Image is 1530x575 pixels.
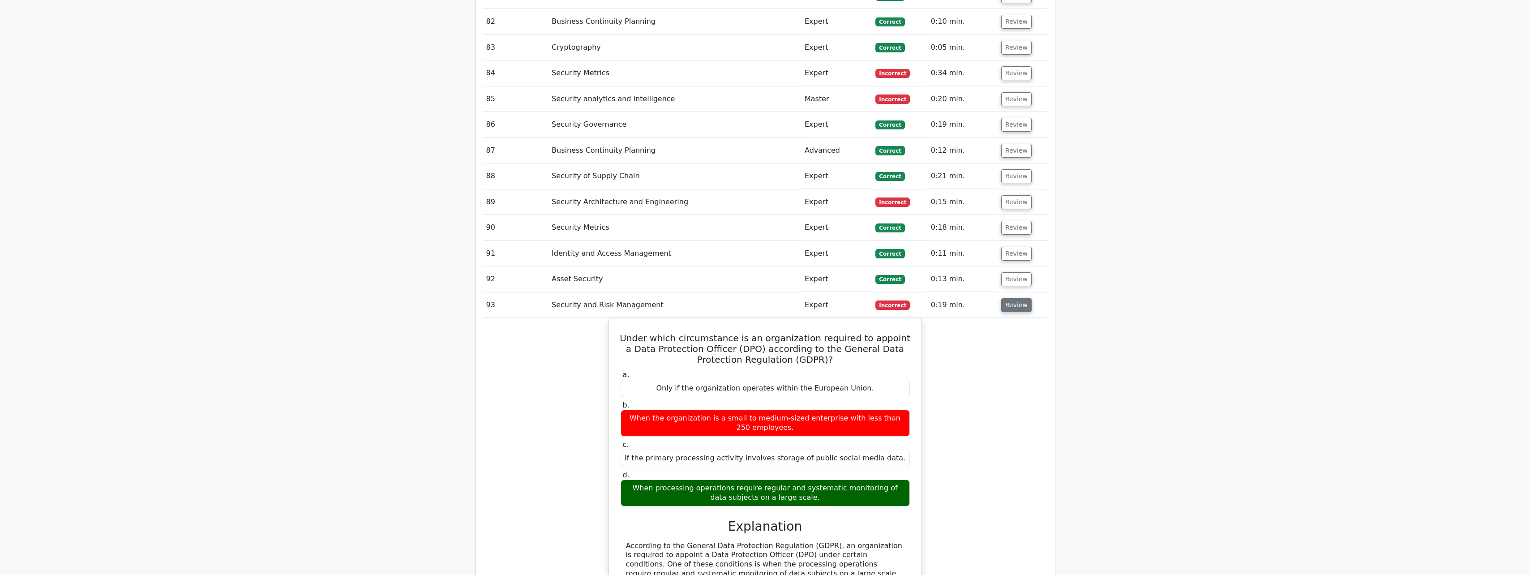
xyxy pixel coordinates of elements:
td: 82 [483,9,549,34]
td: Expert [801,163,872,189]
td: 87 [483,138,549,163]
td: 0:15 min. [927,189,998,215]
button: Review [1001,144,1032,158]
td: 0:19 min. [927,112,998,137]
span: Correct [875,120,904,129]
div: When processing operations require regular and systematic monitoring of data subjects on a large ... [621,480,910,506]
div: Only if the organization operates within the European Union. [621,380,910,397]
td: Expert [801,35,872,60]
td: 0:13 min. [927,266,998,292]
td: 85 [483,86,549,112]
button: Review [1001,247,1032,261]
td: 83 [483,35,549,60]
button: Review [1001,272,1032,286]
button: Review [1001,169,1032,183]
td: 86 [483,112,549,137]
td: Expert [801,112,872,137]
h3: Explanation [626,519,904,534]
td: 0:20 min. [927,86,998,112]
span: Correct [875,249,904,258]
button: Review [1001,66,1032,80]
td: Expert [801,189,872,215]
span: Incorrect [875,197,910,206]
td: Expert [801,215,872,240]
div: If the primary processing activity involves storage of public social media data. [621,450,910,467]
td: 84 [483,60,549,86]
button: Review [1001,15,1032,29]
button: Review [1001,118,1032,132]
td: Business Continuity Planning [548,138,801,163]
td: 0:34 min. [927,60,998,86]
td: 89 [483,189,549,215]
span: Incorrect [875,94,910,103]
td: 91 [483,241,549,266]
td: 0:10 min. [927,9,998,34]
span: Correct [875,275,904,284]
td: Security and Risk Management [548,292,801,318]
div: When the organization is a small to medium-sized enterprise with less than 250 employees. [621,410,910,437]
td: Security analytics and intelligence [548,86,801,112]
button: Review [1001,221,1032,235]
td: 0:05 min. [927,35,998,60]
td: 0:21 min. [927,163,998,189]
td: Master [801,86,872,112]
td: Security Metrics [548,60,801,86]
td: Expert [801,266,872,292]
td: Advanced [801,138,872,163]
td: Expert [801,241,872,266]
td: Security Governance [548,112,801,137]
td: Expert [801,292,872,318]
td: Security Architecture and Engineering [548,189,801,215]
span: b. [623,401,630,409]
td: 88 [483,163,549,189]
td: Cryptography [548,35,801,60]
td: 92 [483,266,549,292]
span: Correct [875,172,904,181]
button: Review [1001,195,1032,209]
span: a. [623,370,630,379]
td: Security of Supply Chain [548,163,801,189]
button: Review [1001,92,1032,106]
span: Correct [875,223,904,232]
button: Review [1001,298,1032,312]
td: Business Continuity Planning [548,9,801,34]
td: 0:11 min. [927,241,998,266]
td: Expert [801,9,872,34]
td: 0:19 min. [927,292,998,318]
span: Correct [875,146,904,155]
td: Asset Security [548,266,801,292]
td: Identity and Access Management [548,241,801,266]
td: 0:12 min. [927,138,998,163]
h5: Under which circumstance is an organization required to appoint a Data Protection Officer (DPO) a... [620,333,911,365]
td: 90 [483,215,549,240]
span: Correct [875,17,904,26]
td: 93 [483,292,549,318]
td: Security Metrics [548,215,801,240]
td: 0:18 min. [927,215,998,240]
span: Incorrect [875,69,910,78]
span: Incorrect [875,300,910,309]
span: Correct [875,43,904,52]
button: Review [1001,41,1032,55]
span: d. [623,471,630,479]
span: c. [623,440,629,449]
td: Expert [801,60,872,86]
